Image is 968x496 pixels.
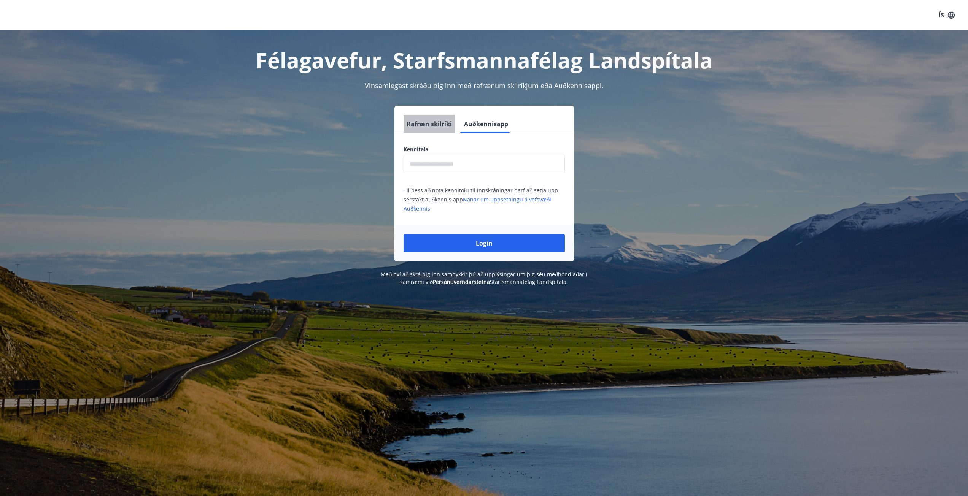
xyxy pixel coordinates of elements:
a: Persónuverndarstefna [433,278,490,285]
h1: Félagavefur, Starfsmannafélag Landspítala [219,46,749,74]
button: ÍS [935,8,959,22]
button: Rafræn skilríki [404,115,455,133]
button: Auðkennisapp [461,115,511,133]
a: Nánar um uppsetningu á vefsvæði Auðkennis [404,196,551,212]
span: Vinsamlegast skráðu þig inn með rafrænum skilríkjum eða Auðkennisappi. [365,81,604,90]
button: Login [404,234,565,252]
span: Til þess að nota kennitölu til innskráningar þarf að setja upp sérstakt auðkennis app [404,187,558,212]
span: Með því að skrá þig inn samþykkir þú að upplýsingar um þig séu meðhöndlaðar í samræmi við Starfsm... [381,271,587,285]
label: Kennitala [404,146,565,153]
